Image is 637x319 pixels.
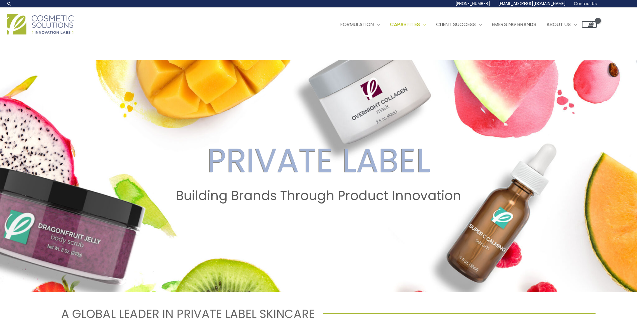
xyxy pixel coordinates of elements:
[541,14,582,34] a: About Us
[455,1,490,6] span: [PHONE_NUMBER]
[7,1,12,6] a: Search icon link
[330,14,597,34] nav: Site Navigation
[431,14,487,34] a: Client Success
[574,1,597,6] span: Contact Us
[436,21,476,28] span: Client Success
[487,14,541,34] a: Emerging Brands
[546,21,571,28] span: About Us
[340,21,374,28] span: Formulation
[7,14,74,34] img: Cosmetic Solutions Logo
[390,21,420,28] span: Capabilities
[492,21,536,28] span: Emerging Brands
[335,14,385,34] a: Formulation
[582,21,597,28] a: View Shopping Cart, empty
[6,188,631,204] h2: Building Brands Through Product Innovation
[6,141,631,180] h2: PRIVATE LABEL
[385,14,431,34] a: Capabilities
[498,1,566,6] span: [EMAIL_ADDRESS][DOMAIN_NAME]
